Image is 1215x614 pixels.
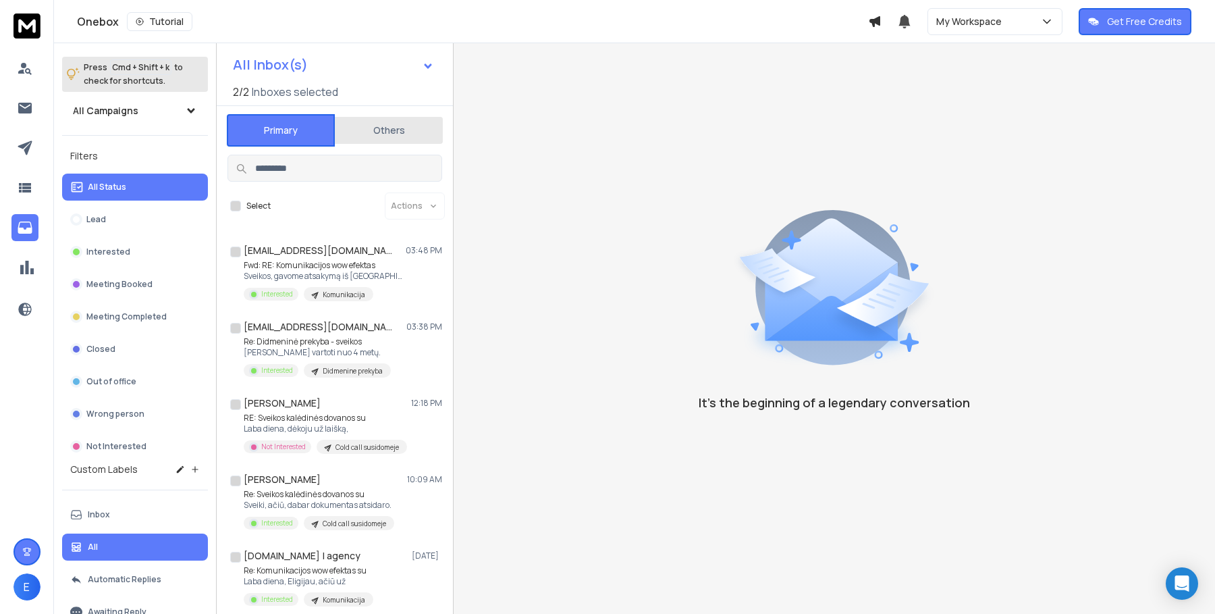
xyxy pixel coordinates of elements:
[88,182,126,193] p: All Status
[323,595,365,605] p: Komunikacija
[261,442,306,452] p: Not Interested
[84,61,183,88] p: Press to check for shortcuts.
[86,344,115,355] p: Closed
[323,290,365,300] p: Komunikacija
[62,433,208,460] button: Not Interested
[62,147,208,165] h3: Filters
[86,441,146,452] p: Not Interested
[62,206,208,233] button: Lead
[252,84,338,100] h3: Inboxes selected
[73,104,138,118] h1: All Campaigns
[127,12,192,31] button: Tutorial
[88,542,98,553] p: All
[86,214,106,225] p: Lead
[233,84,249,100] span: 2 / 2
[62,368,208,395] button: Out of office
[233,58,308,72] h1: All Inbox(s)
[227,114,335,147] button: Primary
[244,260,406,271] p: Fwd: RE: Komunikacijos wow efektas
[411,398,442,409] p: 12:18 PM
[244,347,391,358] p: [PERSON_NAME] vartoti nuo 4 metų.
[261,518,293,528] p: Interested
[323,519,386,529] p: Cold call susidomeje
[407,474,442,485] p: 10:09 AM
[412,551,442,561] p: [DATE]
[936,15,1007,28] p: My Workspace
[62,401,208,428] button: Wrong person
[86,376,136,387] p: Out of office
[1079,8,1191,35] button: Get Free Credits
[62,174,208,201] button: All Status
[13,573,40,600] button: E
[1166,567,1198,600] div: Open Intercom Messenger
[244,424,406,434] p: Laba diena, dėkoju už laišką,
[1107,15,1182,28] p: Get Free Credits
[244,396,321,410] h1: [PERSON_NAME]
[406,245,442,256] p: 03:48 PM
[244,565,373,576] p: Re: Komunikacijos wow efektas su
[335,116,443,145] button: Others
[62,303,208,330] button: Meeting Completed
[62,271,208,298] button: Meeting Booked
[323,366,383,376] p: Didmenine prekyba
[62,97,208,124] button: All Campaigns
[110,59,171,75] span: Cmd + Shift + k
[86,311,167,322] p: Meeting Completed
[261,365,293,376] p: Interested
[244,549,360,563] h1: [DOMAIN_NAME] | agency
[244,489,394,500] p: Re: Sveikos kalėdinės dovanos su
[62,534,208,561] button: All
[244,576,373,587] p: Laba diena, Eligijau, ačiū už
[406,322,442,332] p: 03:38 PM
[335,442,399,453] p: Cold call susidomeje
[70,463,138,476] h3: Custom Labels
[244,320,392,334] h1: [EMAIL_ADDRESS][DOMAIN_NAME]
[244,336,391,347] p: Re: Didmeninė prekyba - sveikos
[88,509,110,520] p: Inbox
[261,289,293,299] p: Interested
[62,336,208,363] button: Closed
[244,244,392,257] h1: [EMAIL_ADDRESS][DOMAIN_NAME] +1
[699,393,970,412] p: It’s the beginning of a legendary conversation
[88,574,161,585] p: Automatic Replies
[261,594,293,605] p: Interested
[244,500,394,511] p: Sveiki, ačiū, dabar dokumentas atsidaro.
[244,271,406,282] p: Sveikos, gavome atsakymą iš [GEOGRAPHIC_DATA]
[86,279,153,290] p: Meeting Booked
[86,409,144,419] p: Wrong person
[246,201,271,211] label: Select
[77,12,868,31] div: Onebox
[62,238,208,265] button: Interested
[222,51,445,78] button: All Inbox(s)
[244,473,321,486] h1: [PERSON_NAME]
[62,501,208,528] button: Inbox
[62,566,208,593] button: Automatic Replies
[86,247,130,257] p: Interested
[244,413,406,424] p: RE: Sveikos kalėdinės dovanos su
